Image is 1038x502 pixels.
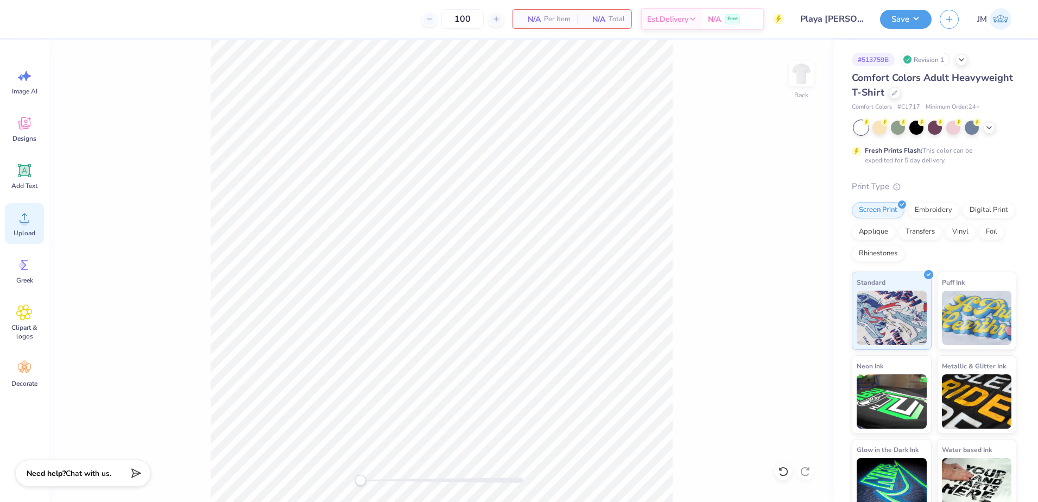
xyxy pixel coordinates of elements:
span: Image AI [12,87,37,96]
img: Metallic & Glitter Ink [942,374,1012,429]
div: Accessibility label [355,475,366,486]
div: Embroidery [908,202,959,218]
div: Transfers [898,224,942,240]
span: Free [727,15,738,23]
strong: Need help? [27,468,66,479]
span: Upload [14,229,35,237]
span: Chat with us. [66,468,111,479]
span: Designs [12,134,36,143]
span: Water based Ink [942,444,992,455]
div: Foil [979,224,1004,240]
span: Minimum Order: 24 + [926,103,980,112]
span: Comfort Colors Adult Heavyweight T-Shirt [852,71,1013,99]
div: Vinyl [945,224,976,240]
div: Screen Print [852,202,904,218]
input: – – [441,9,484,29]
button: Save [880,10,932,29]
span: Est. Delivery [647,14,688,25]
span: N/A [584,14,605,25]
img: Standard [857,291,927,345]
span: Add Text [11,181,37,190]
span: JM [977,13,987,26]
img: Neon Ink [857,374,927,429]
span: N/A [708,14,721,25]
a: JM [972,8,1016,30]
span: Total [609,14,625,25]
span: Per Item [544,14,571,25]
img: Joshua Malaki [990,8,1011,30]
span: Standard [857,277,885,288]
span: Neon Ink [857,360,883,372]
span: Decorate [11,379,37,388]
span: Puff Ink [942,277,965,288]
span: Clipart & logos [7,323,42,341]
input: Untitled Design [792,8,872,30]
div: This color can be expedited for 5 day delivery. [865,146,998,165]
div: # 513759B [852,53,895,66]
span: Metallic & Glitter Ink [942,360,1006,372]
div: Revision 1 [900,53,950,66]
div: Rhinestones [852,246,904,262]
strong: Fresh Prints Flash: [865,146,922,155]
img: Back [790,63,812,85]
div: Back [794,90,808,100]
div: Applique [852,224,895,240]
div: Print Type [852,180,1016,193]
span: N/A [519,14,541,25]
img: Puff Ink [942,291,1012,345]
span: Comfort Colors [852,103,892,112]
span: Glow in the Dark Ink [857,444,919,455]
span: Greek [16,276,33,285]
div: Digital Print [963,202,1015,218]
span: # C1717 [897,103,920,112]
